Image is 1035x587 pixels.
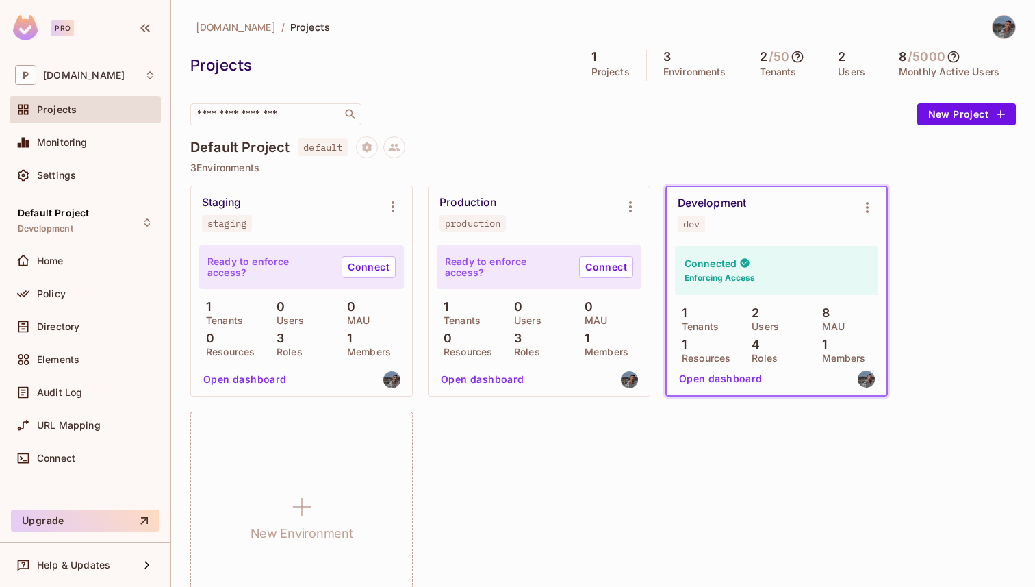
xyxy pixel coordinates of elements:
p: 3 [270,332,284,345]
h6: Enforcing Access [685,272,755,284]
p: Roles [507,347,540,358]
p: 0 [507,300,522,314]
h4: Default Project [190,139,290,155]
p: Resources [199,347,255,358]
p: 3 Environments [190,162,1016,173]
h5: 3 [663,50,671,64]
img: alon@permit.io [858,371,875,388]
img: SReyMgAAAABJRU5ErkJggg== [13,15,38,40]
span: URL Mapping [37,420,101,431]
span: Workspace: permit.io [43,70,125,81]
span: Home [37,255,64,266]
p: 1 [578,332,589,345]
span: Audit Log [37,387,82,398]
p: 2 [745,306,759,320]
p: MAU [578,315,607,326]
p: 0 [199,332,214,345]
p: Tenants [760,66,797,77]
p: Resources [675,353,730,364]
div: Production [439,196,496,210]
span: Projects [37,104,77,115]
p: Ready to enforce access? [207,256,331,278]
p: 1 [340,332,352,345]
p: Projects [591,66,630,77]
span: P [15,65,36,85]
span: Development [18,223,73,234]
div: production [445,218,500,229]
button: Open dashboard [198,369,292,390]
h5: 1 [591,50,596,64]
div: dev [683,218,700,229]
p: 4 [745,338,760,351]
h5: 2 [838,50,845,64]
span: [DOMAIN_NAME] [196,21,276,34]
div: Development [678,197,746,210]
p: Environments [663,66,726,77]
p: 1 [675,306,687,320]
span: Default Project [18,208,89,218]
h5: 2 [760,50,767,64]
p: Tenants [199,315,243,326]
p: Roles [270,347,303,358]
span: Elements [37,354,79,365]
a: Connect [342,256,396,278]
p: MAU [340,315,370,326]
button: Open dashboard [435,369,530,390]
h5: 8 [899,50,906,64]
p: Resources [437,347,492,358]
p: 0 [270,300,285,314]
img: Alon Boshi [993,16,1015,38]
p: 0 [437,332,452,345]
p: Tenants [437,315,481,326]
p: Roles [745,353,778,364]
button: New Project [917,103,1016,125]
p: MAU [815,321,845,332]
span: Project settings [356,143,378,156]
p: Members [340,347,391,358]
p: 1 [437,300,448,314]
p: Ready to enforce access? [445,256,568,278]
span: Connect [37,453,75,464]
img: alon@permit.io [383,371,400,388]
p: 3 [507,332,522,345]
p: 1 [199,300,211,314]
p: Tenants [675,321,719,332]
div: staging [207,218,246,229]
span: Directory [37,321,79,332]
button: Open dashboard [674,368,768,390]
h1: New Environment [251,523,353,544]
h5: / 50 [769,50,789,64]
p: Members [815,353,866,364]
span: Monitoring [37,137,88,148]
p: Users [745,321,779,332]
p: 1 [675,338,687,351]
h4: Connected [685,257,737,270]
span: Policy [37,288,66,299]
span: Help & Updates [37,560,110,571]
button: Upgrade [11,510,159,532]
button: Environment settings [854,194,881,221]
h5: / 5000 [908,50,945,64]
p: Users [507,315,541,326]
button: Environment settings [617,193,644,221]
div: Projects [190,55,568,75]
span: Settings [37,170,76,181]
p: Users [270,315,304,326]
p: 0 [340,300,355,314]
p: Users [838,66,865,77]
span: default [298,138,348,156]
p: Members [578,347,628,358]
p: 0 [578,300,593,314]
p: Monthly Active Users [899,66,999,77]
img: alon@permit.io [621,371,638,388]
div: Pro [51,20,74,36]
li: / [281,21,285,34]
div: Staging [202,196,242,210]
a: Connect [579,256,633,278]
span: Projects [290,21,330,34]
button: Environment settings [379,193,407,221]
p: 8 [815,306,830,320]
p: 1 [815,338,827,351]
